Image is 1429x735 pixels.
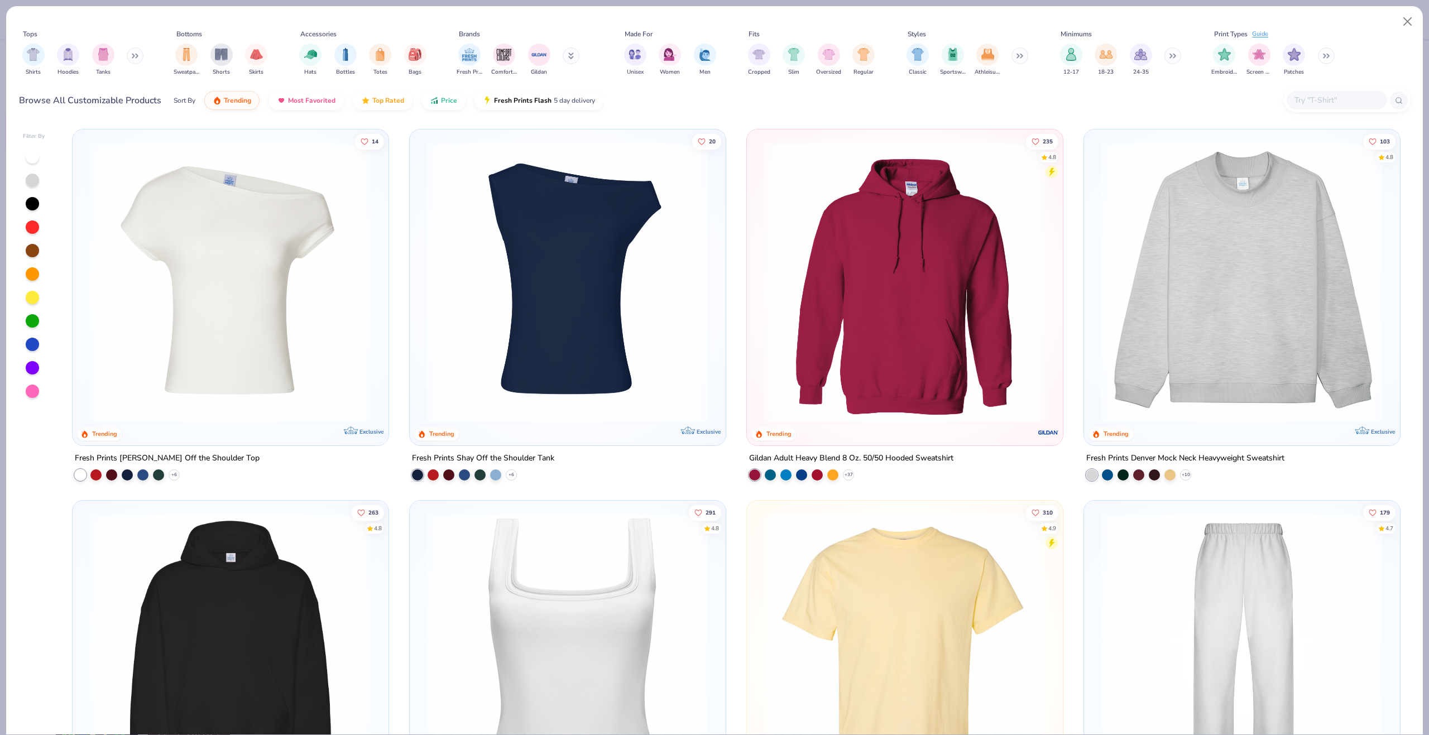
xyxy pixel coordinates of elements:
[176,29,202,39] div: Bottoms
[940,44,966,76] div: filter for Sportswear
[457,68,482,76] span: Fresh Prints
[714,141,1008,423] img: af1e0f41-62ea-4e8f-9b2b-c8bb59fc549d
[457,44,482,76] button: filter button
[299,44,322,76] div: filter for Hats
[26,68,41,76] span: Shirts
[783,44,805,76] div: filter for Slim
[491,44,517,76] div: filter for Comfort Colors
[304,48,317,61] img: Hats Image
[509,472,514,478] span: + 6
[1246,44,1272,76] div: filter for Screen Print
[1095,141,1389,423] img: f5d85501-0dbb-4ee4-b115-c08fa3845d83
[1385,524,1393,532] div: 4.7
[304,68,317,76] span: Hats
[1061,29,1092,39] div: Minimums
[940,68,966,76] span: Sportswear
[975,44,1000,76] button: filter button
[22,44,45,76] button: filter button
[1288,48,1301,61] img: Patches Image
[1130,44,1152,76] div: filter for 24-35
[531,46,548,63] img: Gildan Image
[369,44,391,76] div: filter for Totes
[1133,68,1149,76] span: 24-35
[624,44,646,76] button: filter button
[245,44,267,76] button: filter button
[409,68,421,76] span: Bags
[1380,138,1390,144] span: 103
[421,91,466,110] button: Price
[204,91,260,110] button: Trending
[940,44,966,76] button: filter button
[334,44,357,76] div: filter for Bottles
[369,44,391,76] button: filter button
[215,48,228,61] img: Shorts Image
[625,29,653,39] div: Made For
[706,510,716,515] span: 291
[694,44,716,76] div: filter for Men
[23,29,37,39] div: Tops
[975,44,1000,76] div: filter for Athleisure
[1043,510,1053,515] span: 310
[1051,141,1345,423] img: a164e800-7022-4571-a324-30c76f641635
[409,48,421,61] img: Bags Image
[1211,44,1237,76] button: filter button
[697,428,721,435] span: Exclusive
[174,95,195,105] div: Sort By
[1211,44,1237,76] div: filter for Embroidery
[1130,44,1152,76] button: filter button
[374,48,386,61] img: Totes Image
[412,451,554,465] div: Fresh Prints Shay Off the Shoulder Tank
[749,451,953,465] div: Gildan Adult Heavy Blend 8 Oz. 50/50 Hooded Sweatshirt
[62,48,74,61] img: Hoodies Image
[483,96,492,105] img: flash.gif
[528,44,550,76] div: filter for Gildan
[474,91,603,110] button: Fresh Prints Flash5 day delivery
[1060,44,1082,76] div: filter for 12-17
[699,68,711,76] span: Men
[692,133,721,149] button: Like
[629,48,641,61] img: Unisex Image
[353,91,413,110] button: Top Rated
[816,68,841,76] span: Oversized
[250,48,263,61] img: Skirts Image
[1098,68,1114,76] span: 18-23
[1095,44,1117,76] button: filter button
[816,44,841,76] button: filter button
[748,44,770,76] div: filter for Cropped
[23,132,45,141] div: Filter By
[1253,48,1265,61] img: Screen Print Image
[404,44,426,76] div: filter for Bags
[1134,48,1147,61] img: 24-35 Image
[975,68,1000,76] span: Athleisure
[660,68,680,76] span: Women
[213,96,222,105] img: trending.gif
[748,68,770,76] span: Cropped
[75,451,260,465] div: Fresh Prints [PERSON_NAME] Off the Shoulder Top
[749,29,760,39] div: Fits
[174,68,199,76] span: Sweatpants
[96,68,111,76] span: Tanks
[1246,68,1272,76] span: Screen Print
[97,48,109,61] img: Tanks Image
[375,524,382,532] div: 4.8
[788,68,799,76] span: Slim
[659,44,681,76] div: filter for Women
[1363,133,1396,149] button: Like
[659,44,681,76] button: filter button
[531,68,547,76] span: Gildan
[1283,44,1305,76] div: filter for Patches
[339,48,352,61] img: Bottles Image
[57,44,79,76] div: filter for Hoodies
[92,44,114,76] div: filter for Tanks
[852,44,875,76] button: filter button
[277,96,286,105] img: most_fav.gif
[694,44,716,76] button: filter button
[627,68,644,76] span: Unisex
[249,68,263,76] span: Skirts
[491,68,517,76] span: Comfort Colors
[752,48,765,61] img: Cropped Image
[57,68,79,76] span: Hoodies
[268,91,344,110] button: Most Favorited
[844,472,852,478] span: + 37
[528,44,550,76] button: filter button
